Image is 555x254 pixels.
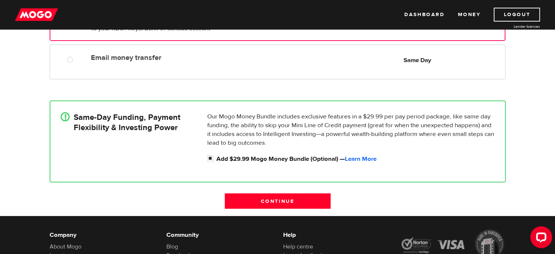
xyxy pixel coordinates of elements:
[207,112,495,147] p: Our Mogo Money Bundle includes exclusive features in a $29.99 per pay period package, like same d...
[91,53,259,62] label: Email money transfer
[494,8,540,22] a: Logout
[50,231,155,239] h6: Company
[216,155,495,163] label: Add $29.99 Mogo Money Bundle (Optional) —
[166,243,178,250] a: Blog
[283,243,313,250] a: Help centre
[15,8,58,22] img: mogo_logo-11ee424be714fa7cbb0f0f49df9e16ec.png
[91,24,210,33] span: to your RBC / Royal Bank of Canada account
[166,231,272,239] h6: Community
[485,24,540,29] a: Lender licences
[207,155,216,164] input: Add $29.99 Mogo Money Bundle (Optional) &mdash; <a id="loan_application_mini_bundle_learn_more" h...
[283,231,389,239] h6: Help
[50,243,81,250] a: About Mogo
[345,155,377,163] a: Learn More
[458,8,481,22] a: Money
[404,56,431,64] b: Same Day
[524,223,555,254] iframe: LiveChat chat widget
[404,8,444,22] a: Dashboard
[74,112,180,133] h4: Same-Day Funding, Payment Flexibility & Investing Power
[61,112,70,121] div: !
[225,193,331,209] input: Continue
